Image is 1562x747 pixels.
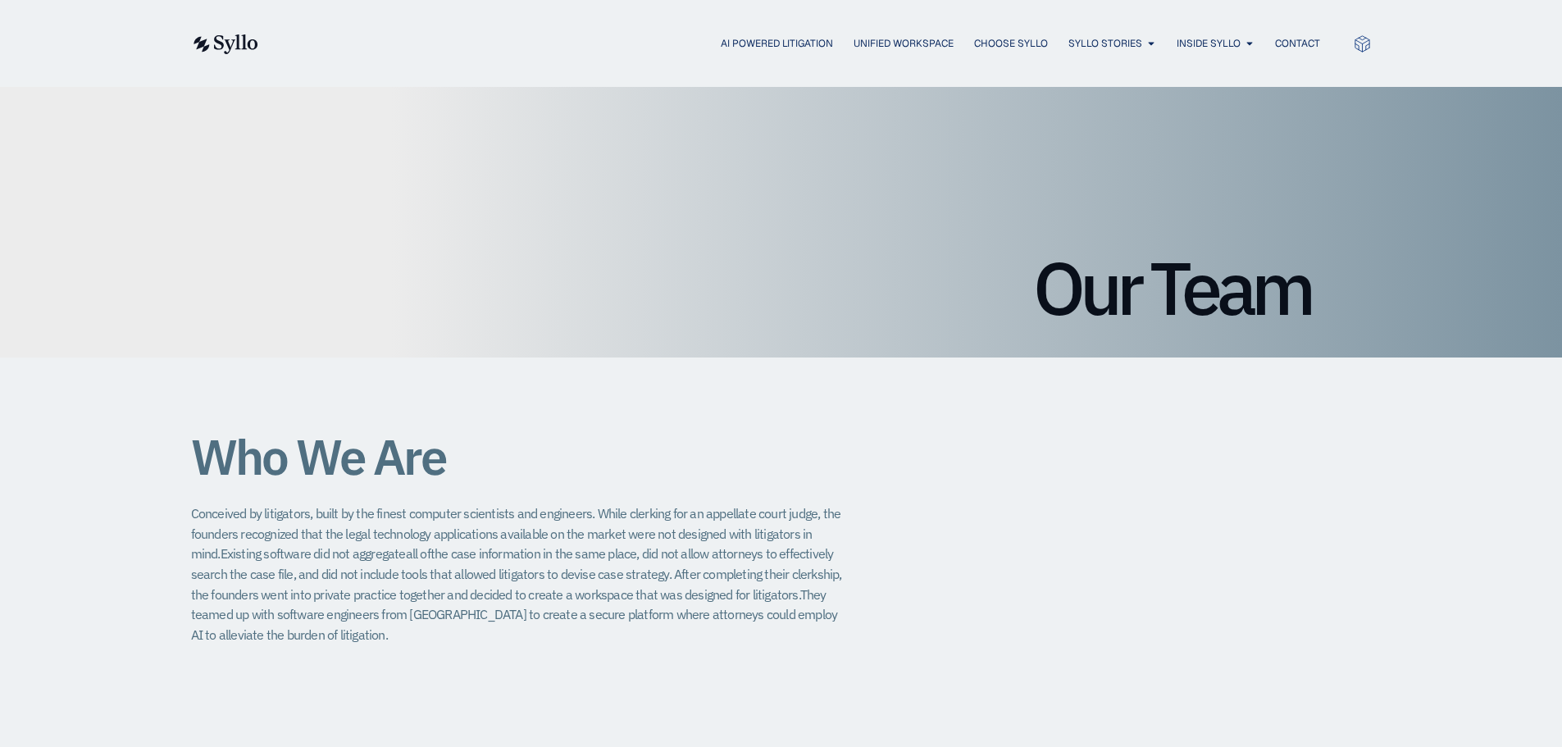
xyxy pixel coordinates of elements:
span: They teamed up with software engineers from [GEOGRAPHIC_DATA] to create a secure platform where a... [191,586,838,643]
div: Menu Toggle [291,36,1320,52]
h1: Our Team [253,251,1310,325]
a: AI Powered Litigation [721,36,833,51]
h1: Who We Are [191,430,847,484]
span: all of [406,545,430,562]
span: After completing their clerkship, the founders went into private practice together and decided to... [191,566,842,603]
img: syllo [191,34,258,54]
a: Contact [1275,36,1320,51]
a: Inside Syllo [1177,36,1241,51]
span: Conceived by litigators, built by the finest computer scientists and engineers. While clerking fo... [191,505,841,562]
span: Existing software did not aggregate [221,545,406,562]
span: the case information in the same place, did not allow attorneys to effectively search the case fi... [191,545,834,582]
a: Syllo Stories [1068,36,1142,51]
a: Choose Syllo [974,36,1048,51]
a: Unified Workspace [854,36,954,51]
nav: Menu [291,36,1320,52]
